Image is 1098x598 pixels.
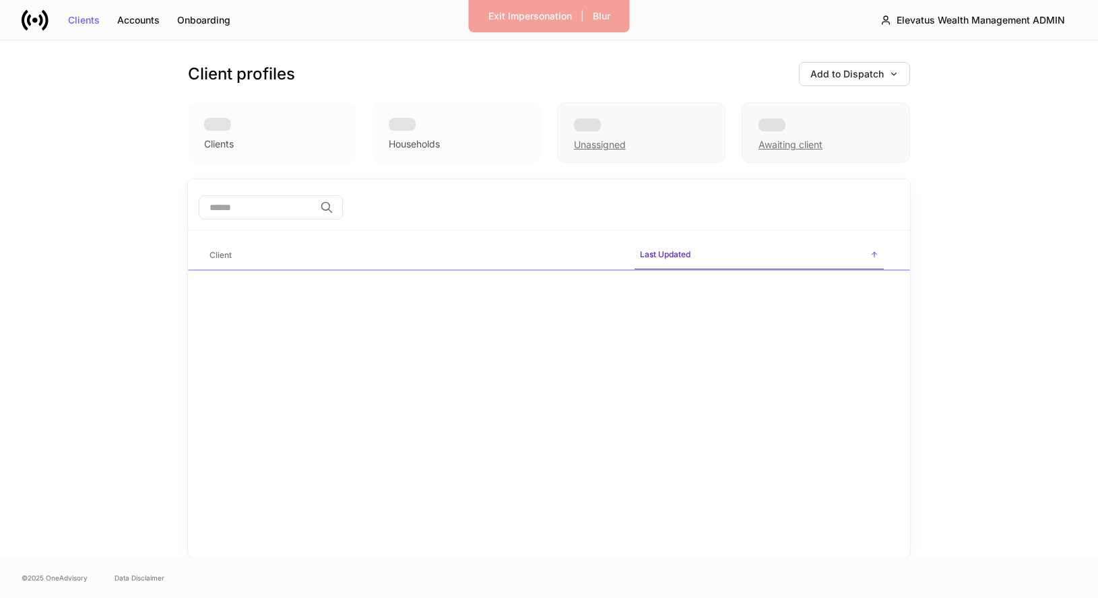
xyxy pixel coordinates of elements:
button: Onboarding [168,9,239,31]
div: Awaiting client [758,138,822,152]
button: Accounts [108,9,168,31]
div: Add to Dispatch [810,69,899,79]
div: Awaiting client [742,102,910,163]
button: Exit Impersonation [480,5,581,27]
div: Households [389,137,440,151]
div: Unassigned [574,138,626,152]
div: Clients [68,15,100,25]
span: Client [204,242,624,269]
span: Last Updated [635,241,884,270]
div: Elevatus Wealth Management ADMIN [897,15,1065,25]
h6: Last Updated [640,248,690,261]
button: Elevatus Wealth Management ADMIN [869,8,1076,32]
h6: Client [209,248,232,261]
button: Blur [584,5,619,27]
div: Unassigned [557,102,725,163]
div: Accounts [117,15,160,25]
button: Clients [59,9,108,31]
span: © 2025 OneAdvisory [22,572,88,583]
a: Data Disclaimer [115,572,164,583]
div: Blur [593,11,610,21]
div: Onboarding [177,15,230,25]
h3: Client profiles [188,63,295,85]
button: Add to Dispatch [799,62,910,86]
div: Clients [204,137,234,151]
div: Exit Impersonation [488,11,572,21]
